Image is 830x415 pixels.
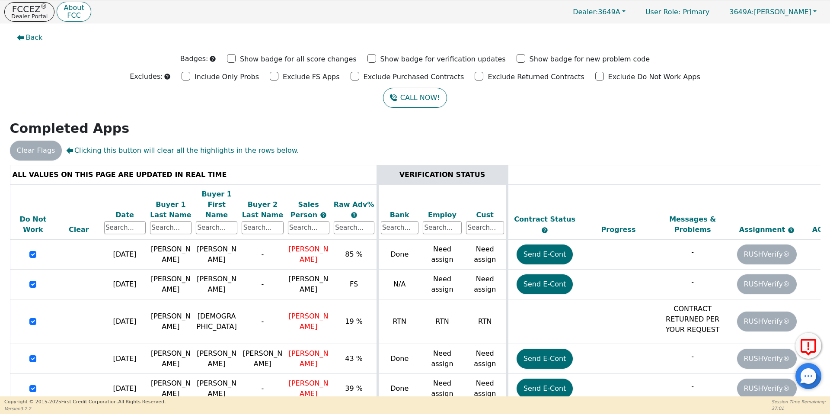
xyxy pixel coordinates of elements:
[239,240,285,270] td: -
[350,280,358,288] span: FS
[196,221,237,234] input: Search...
[102,240,148,270] td: [DATE]
[488,72,584,82] p: Exclude Returned Contracts
[423,210,462,220] div: Employ
[377,270,421,299] td: N/A
[517,244,573,264] button: Send E-Cont
[345,384,363,392] span: 39 %
[102,374,148,404] td: [DATE]
[729,8,811,16] span: [PERSON_NAME]
[345,317,363,325] span: 19 %
[289,275,329,293] span: [PERSON_NAME]
[4,2,54,22] button: FCCEZ®Dealer Portal
[242,221,283,234] input: Search...
[11,13,48,19] p: Dealer Portal
[658,214,728,235] div: Messages & Problems
[658,351,728,362] p: -
[196,189,237,220] div: Buyer 1 First Name
[64,4,84,11] p: About
[57,2,91,22] a: AboutFCC
[66,145,299,156] span: Clicking this button will clear all the highlights in the rows below.
[4,399,166,406] p: Copyright © 2015- 2025 First Credit Corporation.
[130,71,163,82] p: Excludes:
[102,299,148,344] td: [DATE]
[729,8,754,16] span: 3649A:
[13,214,54,235] div: Do Not Work
[464,240,507,270] td: Need assign
[564,5,635,19] button: Dealer:3649A
[464,344,507,374] td: Need assign
[194,299,239,344] td: [DEMOGRAPHIC_DATA]
[242,199,283,220] div: Buyer 2 Last Name
[148,299,194,344] td: [PERSON_NAME]
[421,240,464,270] td: Need assign
[381,170,504,180] div: VERIFICATION STATUS
[381,221,419,234] input: Search...
[150,199,192,220] div: Buyer 1 Last Name
[584,225,654,235] div: Progress
[421,344,464,374] td: Need assign
[517,379,573,399] button: Send E-Cont
[239,374,285,404] td: -
[772,399,826,405] p: Session Time Remaining:
[739,225,788,234] span: Assignment
[517,274,573,294] button: Send E-Cont
[104,210,146,220] div: Date
[180,54,208,64] p: Badges:
[10,121,130,136] strong: Completed Apps
[514,215,575,223] span: Contract Status
[377,240,421,270] td: Done
[239,299,285,344] td: -
[380,54,506,64] p: Show badge for verification updates
[645,8,680,16] span: User Role :
[194,270,239,299] td: [PERSON_NAME]
[118,399,166,405] span: All Rights Reserved.
[637,3,718,20] p: Primary
[4,405,166,412] p: Version 3.2.2
[573,8,620,16] span: 3649A
[658,247,728,257] p: -
[289,379,329,398] span: [PERSON_NAME]
[148,344,194,374] td: [PERSON_NAME]
[658,304,728,335] p: CONTRACT RETURNED PER YOUR REQUEST
[658,277,728,287] p: -
[288,221,329,234] input: Search...
[466,221,504,234] input: Search...
[148,374,194,404] td: [PERSON_NAME]
[41,3,47,10] sup: ®
[104,221,146,234] input: Search...
[195,72,259,82] p: Include Only Probs
[423,221,462,234] input: Search...
[148,240,194,270] td: [PERSON_NAME]
[377,374,421,404] td: Done
[194,374,239,404] td: [PERSON_NAME]
[381,210,419,220] div: Bank
[102,270,148,299] td: [DATE]
[289,245,329,264] span: [PERSON_NAME]
[795,333,821,359] button: Report Error to FCC
[466,210,504,220] div: Cust
[283,72,340,82] p: Exclude FS Apps
[421,270,464,299] td: Need assign
[239,270,285,299] td: -
[608,72,700,82] p: Exclude Do Not Work Apps
[334,200,374,209] span: Raw Adv%
[377,344,421,374] td: Done
[290,200,320,219] span: Sales Person
[383,88,447,108] button: CALL NOW!
[464,299,507,344] td: RTN
[345,354,363,363] span: 43 %
[421,299,464,344] td: RTN
[58,225,99,235] div: Clear
[148,270,194,299] td: [PERSON_NAME]
[194,240,239,270] td: [PERSON_NAME]
[289,349,329,368] span: [PERSON_NAME]
[334,221,374,234] input: Search...
[421,374,464,404] td: Need assign
[102,344,148,374] td: [DATE]
[364,72,464,82] p: Exclude Purchased Contracts
[26,32,43,43] span: Back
